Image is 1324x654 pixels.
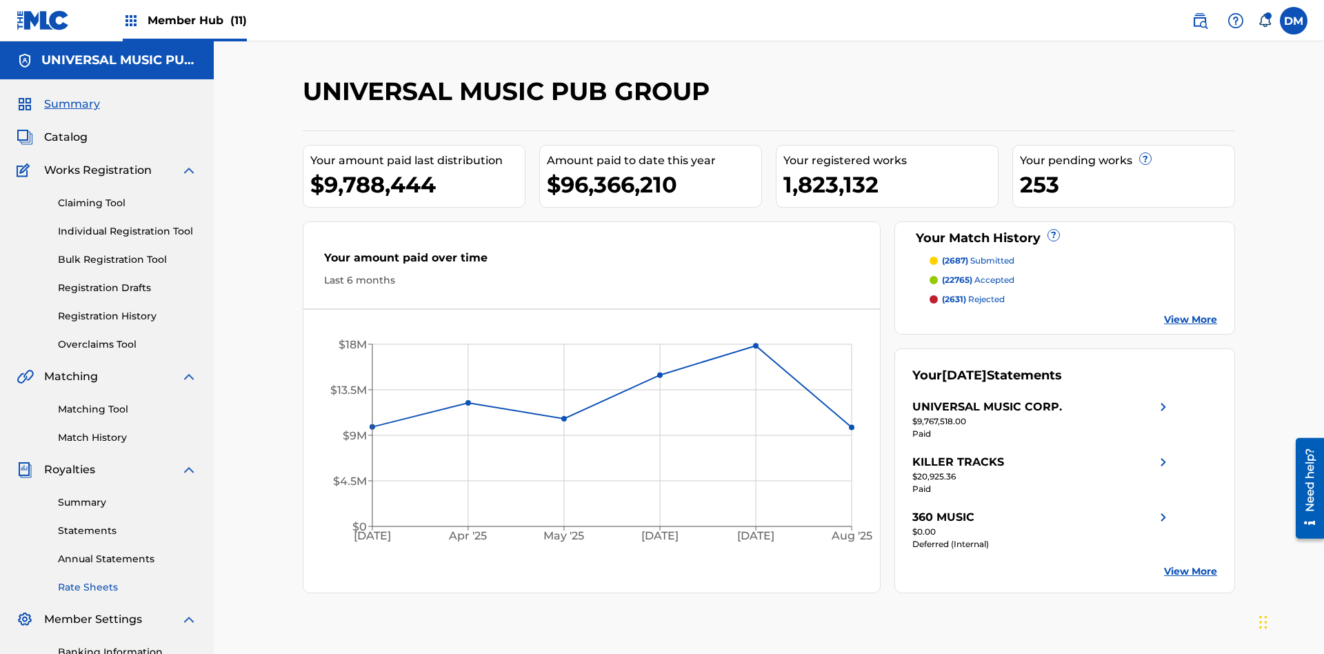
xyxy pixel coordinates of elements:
[44,462,95,478] span: Royalties
[58,430,197,445] a: Match History
[324,273,859,288] div: Last 6 months
[58,402,197,417] a: Matching Tool
[58,309,197,324] a: Registration History
[58,196,197,210] a: Claiming Tool
[942,255,968,266] span: (2687)
[930,293,1218,306] a: (2631) rejected
[912,483,1172,495] div: Paid
[1258,14,1272,28] div: Notifications
[912,509,974,526] div: 360 MUSIC
[17,462,33,478] img: Royalties
[354,530,391,543] tspan: [DATE]
[831,530,872,543] tspan: Aug '25
[44,611,142,628] span: Member Settings
[1020,152,1234,169] div: Your pending works
[1227,12,1244,29] img: help
[352,520,367,533] tspan: $0
[942,368,987,383] span: [DATE]
[148,12,247,28] span: Member Hub
[310,152,525,169] div: Your amount paid last distribution
[1164,313,1217,327] a: View More
[1155,454,1172,470] img: right chevron icon
[58,224,197,239] a: Individual Registration Tool
[17,52,33,69] img: Accounts
[783,152,998,169] div: Your registered works
[17,129,33,146] img: Catalog
[303,76,716,107] h2: UNIVERSAL MUSIC PUB GROUP
[942,293,1005,306] p: rejected
[912,399,1062,415] div: UNIVERSAL MUSIC CORP.
[17,162,34,179] img: Works Registration
[1186,7,1214,34] a: Public Search
[912,229,1218,248] div: Your Match History
[44,162,152,179] span: Works Registration
[58,337,197,352] a: Overclaims Tool
[1222,7,1250,34] div: Help
[912,538,1172,551] div: Deferred (Internal)
[930,274,1218,286] a: (22765) accepted
[912,509,1172,551] a: 360 MUSICright chevron icon$0.00Deferred (Internal)
[942,255,1014,267] p: submitted
[1155,399,1172,415] img: right chevron icon
[912,415,1172,428] div: $9,767,518.00
[343,429,367,442] tspan: $9M
[181,462,197,478] img: expand
[942,294,966,304] span: (2631)
[44,368,98,385] span: Matching
[58,281,197,295] a: Registration Drafts
[123,12,139,29] img: Top Rightsholders
[930,255,1218,267] a: (2687) submitted
[17,96,33,112] img: Summary
[912,454,1172,495] a: KILLER TRACKSright chevron icon$20,925.36Paid
[17,10,70,30] img: MLC Logo
[642,530,679,543] tspan: [DATE]
[1140,153,1151,164] span: ?
[1255,588,1324,654] iframe: Chat Widget
[942,275,972,285] span: (22765)
[912,399,1172,440] a: UNIVERSAL MUSIC CORP.right chevron icon$9,767,518.00Paid
[17,611,33,628] img: Member Settings
[330,384,367,397] tspan: $13.5M
[58,524,197,538] a: Statements
[44,96,100,112] span: Summary
[1192,12,1208,29] img: search
[58,495,197,510] a: Summary
[41,52,197,68] h5: UNIVERSAL MUSIC PUB GROUP
[1020,169,1234,200] div: 253
[1155,509,1172,526] img: right chevron icon
[1164,564,1217,579] a: View More
[17,96,100,112] a: SummarySummary
[912,526,1172,538] div: $0.00
[339,338,367,351] tspan: $18M
[1280,7,1307,34] div: User Menu
[783,169,998,200] div: 1,823,132
[181,611,197,628] img: expand
[912,366,1062,385] div: Your Statements
[942,274,1014,286] p: accepted
[181,162,197,179] img: expand
[17,129,88,146] a: CatalogCatalog
[544,530,585,543] tspan: May '25
[1259,602,1267,643] div: Drag
[547,169,761,200] div: $96,366,210
[181,368,197,385] img: expand
[58,552,197,566] a: Annual Statements
[1048,230,1059,241] span: ?
[738,530,775,543] tspan: [DATE]
[17,368,34,385] img: Matching
[58,580,197,595] a: Rate Sheets
[44,129,88,146] span: Catalog
[333,475,367,488] tspan: $4.5M
[912,454,1004,470] div: KILLER TRACKS
[912,470,1172,483] div: $20,925.36
[1285,433,1324,546] iframe: Resource Center
[324,250,859,273] div: Your amount paid over time
[547,152,761,169] div: Amount paid to date this year
[449,530,488,543] tspan: Apr '25
[912,428,1172,440] div: Paid
[58,252,197,267] a: Bulk Registration Tool
[310,169,525,200] div: $9,788,444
